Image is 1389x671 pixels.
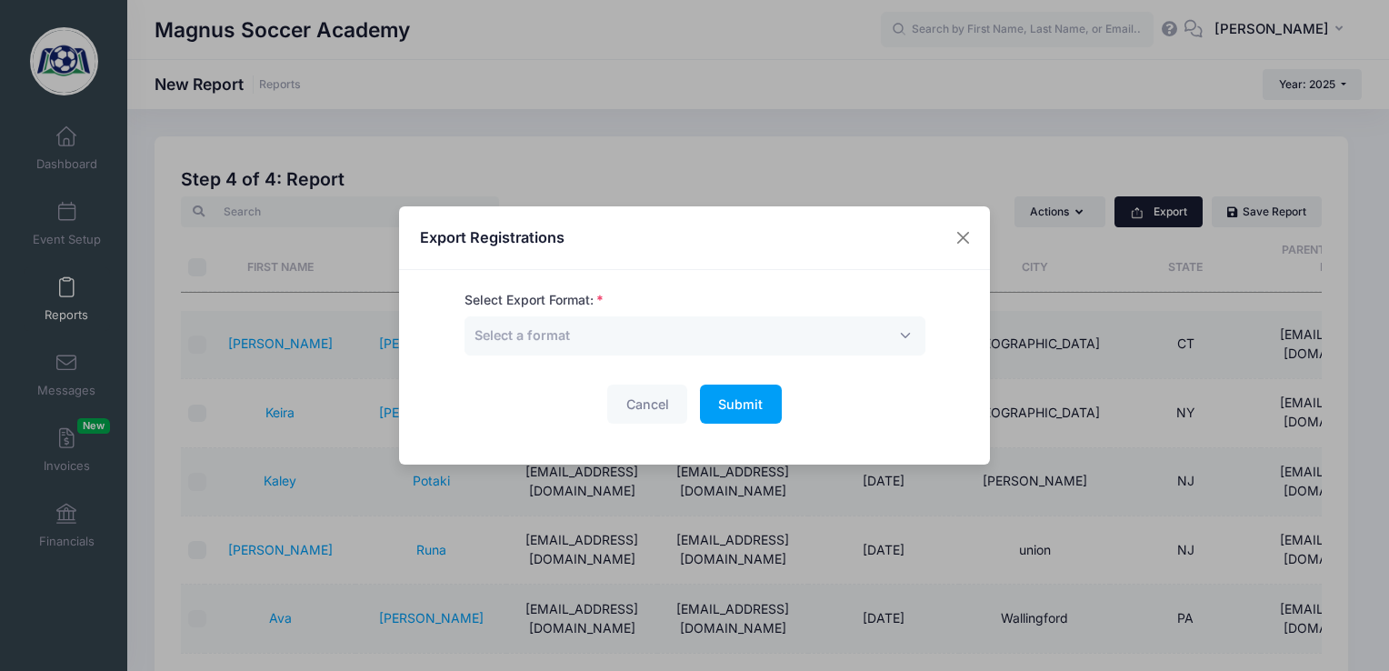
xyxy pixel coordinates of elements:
span: Submit [718,396,763,412]
button: Close [947,222,980,255]
h4: Export Registrations [420,226,565,248]
button: Cancel [607,385,687,424]
span: Select a format [465,316,925,356]
span: Select a format [475,325,570,345]
span: Select a format [475,327,570,343]
button: Submit [700,385,782,424]
label: Select Export Format: [465,291,604,310]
